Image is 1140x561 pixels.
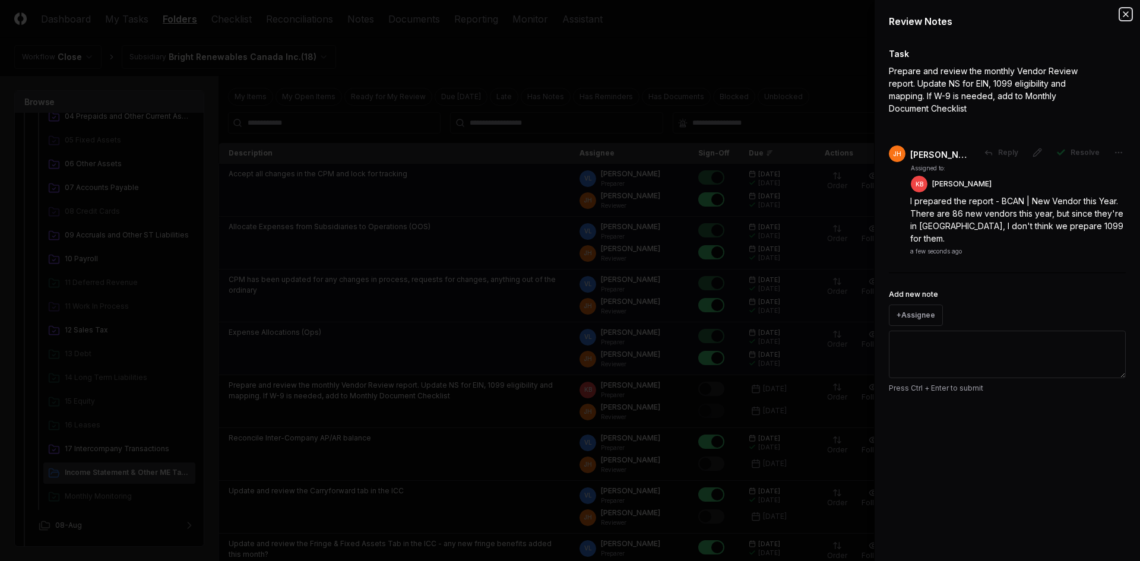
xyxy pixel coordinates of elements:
[910,163,992,173] td: Assigned to:
[889,383,1126,394] p: Press Ctrl + Enter to submit
[893,150,901,159] span: JH
[889,65,1085,115] p: Prepare and review the monthly Vendor Review report. Update NS for EIN, 1099 eligibility and mapp...
[910,247,962,256] div: a few seconds ago
[889,14,1126,28] div: Review Notes
[932,179,992,189] p: [PERSON_NAME]
[1049,142,1107,163] button: Resolve
[889,290,938,299] label: Add new note
[916,180,923,189] span: KB
[889,305,943,326] button: +Assignee
[977,142,1025,163] button: Reply
[1071,147,1100,158] span: Resolve
[889,47,1126,60] div: Task
[910,195,1126,245] div: I prepared the report - BCAN | New Vendor this Year. There are 86 new vendors this year, but sinc...
[910,148,970,161] div: [PERSON_NAME]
